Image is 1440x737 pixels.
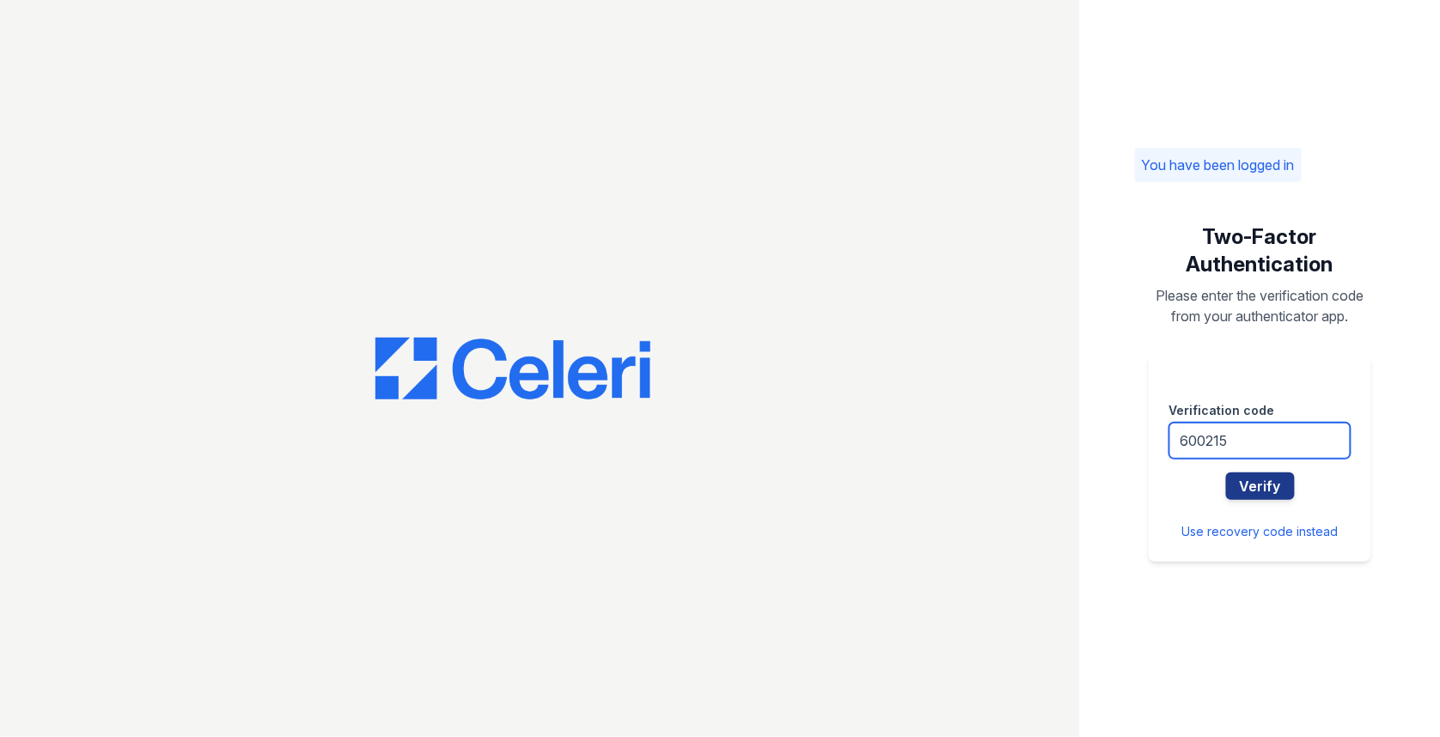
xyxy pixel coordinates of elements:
[1149,285,1371,326] p: Please enter the verification code from your authenticator app.
[1142,155,1295,175] p: You have been logged in
[1169,423,1351,459] input: Enter 6-digit code
[375,338,650,399] img: CE_Logo_Blue-a8612792a0a2168367f1c8372b55b34899dd931a85d93a1a3d3e32e68fde9ad4.png
[1149,223,1371,278] h1: Two-Factor Authentication
[1169,402,1275,419] label: Verification code
[1182,524,1339,539] a: Use recovery code instead
[1226,472,1295,500] button: Verify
